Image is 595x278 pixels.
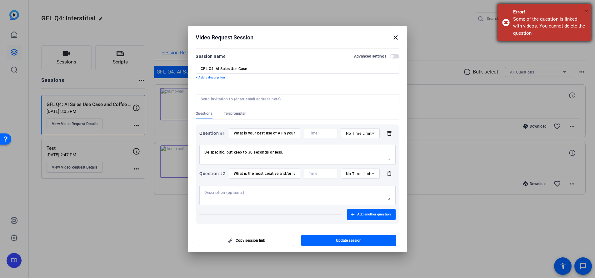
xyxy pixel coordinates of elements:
[346,172,372,176] span: No Time Limit
[199,235,294,246] button: Copy session link
[392,34,399,41] mat-icon: close
[196,111,212,116] span: Questions
[196,53,226,60] div: Session name
[201,97,392,102] input: Send invitation to (enter email address here)
[347,209,396,220] button: Add another question
[199,170,225,177] div: Question #2
[357,212,391,217] span: Add another question
[196,75,399,80] p: + Add a description
[585,8,588,15] span: ×
[346,131,372,136] span: No Time Limit
[199,129,225,137] div: Question #1
[336,238,362,243] span: Update session
[309,171,332,176] input: Time
[201,66,394,71] input: Enter Session Name
[234,171,295,176] input: Enter your question here
[301,235,397,246] button: Update session
[196,34,399,41] div: Video Request Session
[309,131,332,136] input: Time
[513,16,587,37] div: Some of the question is linked with videos. You cannot delete the question
[354,54,386,59] h2: Advanced settings
[513,8,587,16] div: Error!
[585,7,588,16] button: Close
[236,238,265,243] span: Copy session link
[234,131,295,136] input: Enter your question here
[224,111,246,116] span: Teleprompter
